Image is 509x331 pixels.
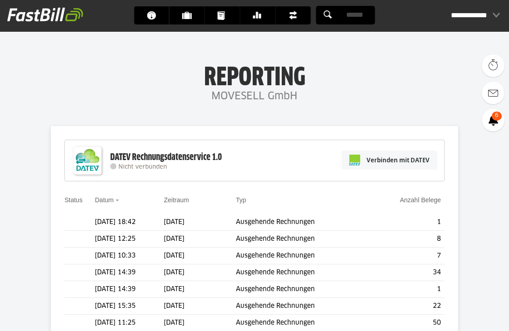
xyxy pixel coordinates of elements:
a: Datum [95,196,113,204]
a: Finanzen [276,6,311,24]
img: pi-datev-logo-farbig-24.svg [349,155,360,165]
td: [DATE] 15:35 [95,298,164,315]
td: Ausgehende Rechnungen [236,214,369,231]
img: DATEV-Datenservice Logo [69,142,106,179]
td: [DATE] [164,264,236,281]
iframe: Öffnet ein Widget, in dem Sie weitere Informationen finden [438,304,500,326]
td: Ausgehende Rechnungen [236,281,369,298]
span: Dokumente [218,6,233,24]
a: Verbinden mit DATEV [342,151,437,170]
a: Dokumente [205,6,240,24]
td: [DATE] [164,231,236,248]
td: 22 [369,298,445,315]
td: [DATE] 14:39 [95,264,164,281]
span: Nicht verbunden [118,164,167,170]
td: [DATE] 14:39 [95,281,164,298]
td: Ausgehende Rechnungen [236,298,369,315]
td: 1 [369,281,445,298]
span: Dashboard [147,6,162,24]
span: 6 [492,112,502,121]
a: 6 [482,109,504,131]
td: 8 [369,231,445,248]
a: Anzahl Belege [400,196,440,204]
td: 7 [369,248,445,264]
td: [DATE] 12:25 [95,231,164,248]
a: Kunden [170,6,205,24]
td: [DATE] [164,281,236,298]
td: [DATE] [164,248,236,264]
td: 1 [369,214,445,231]
h1: Reporting [91,64,418,88]
a: Status [64,196,83,204]
td: [DATE] 18:42 [95,214,164,231]
a: Dashboard [134,6,169,24]
a: Banking [240,6,275,24]
td: Ausgehende Rechnungen [236,231,369,248]
a: Zeitraum [164,196,189,204]
td: Ausgehende Rechnungen [236,264,369,281]
td: 34 [369,264,445,281]
span: Finanzen [289,6,303,24]
div: DATEV Rechnungsdatenservice 1.0 [110,151,222,163]
span: Kunden [182,6,197,24]
span: Banking [253,6,268,24]
td: [DATE] [164,298,236,315]
img: sort_desc.gif [115,200,121,201]
img: fastbill_logo_white.png [7,7,83,22]
td: [DATE] 10:33 [95,248,164,264]
td: [DATE] [164,214,236,231]
td: Ausgehende Rechnungen [236,248,369,264]
a: Typ [236,196,246,204]
span: Verbinden mit DATEV [367,156,430,165]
